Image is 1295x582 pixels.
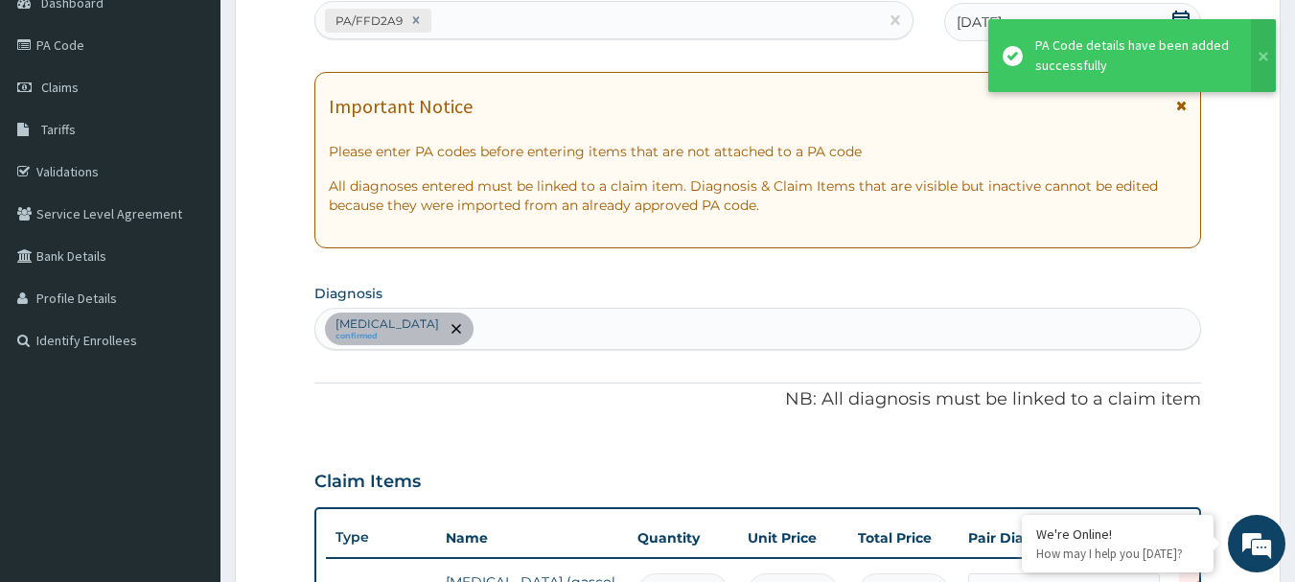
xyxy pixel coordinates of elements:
[1036,546,1199,562] p: How may I help you today?
[329,96,473,117] h1: Important Notice
[41,79,79,96] span: Claims
[957,12,1002,32] span: [DATE]
[314,284,382,303] label: Diagnosis
[329,142,1188,161] p: Please enter PA codes before entering items that are not attached to a PA code
[1036,525,1199,543] div: We're Online!
[111,171,265,364] span: We're online!
[314,387,1202,412] p: NB: All diagnosis must be linked to a claim item
[10,383,365,450] textarea: Type your message and hit 'Enter'
[436,519,628,557] th: Name
[41,121,76,138] span: Tariffs
[335,332,439,341] small: confirmed
[738,519,848,557] th: Unit Price
[326,520,436,555] th: Type
[35,96,78,144] img: d_794563401_company_1708531726252_794563401
[330,10,405,32] div: PA/FFD2A9
[848,519,959,557] th: Total Price
[314,472,421,493] h3: Claim Items
[314,10,360,56] div: Minimize live chat window
[448,320,465,338] span: remove selection option
[329,176,1188,215] p: All diagnoses entered must be linked to a claim item. Diagnosis & Claim Items that are visible bu...
[100,107,322,132] div: Chat with us now
[335,316,439,332] p: [MEDICAL_DATA]
[1035,35,1233,76] div: PA Code details have been added successfully
[959,519,1169,557] th: Pair Diagnosis
[628,519,738,557] th: Quantity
